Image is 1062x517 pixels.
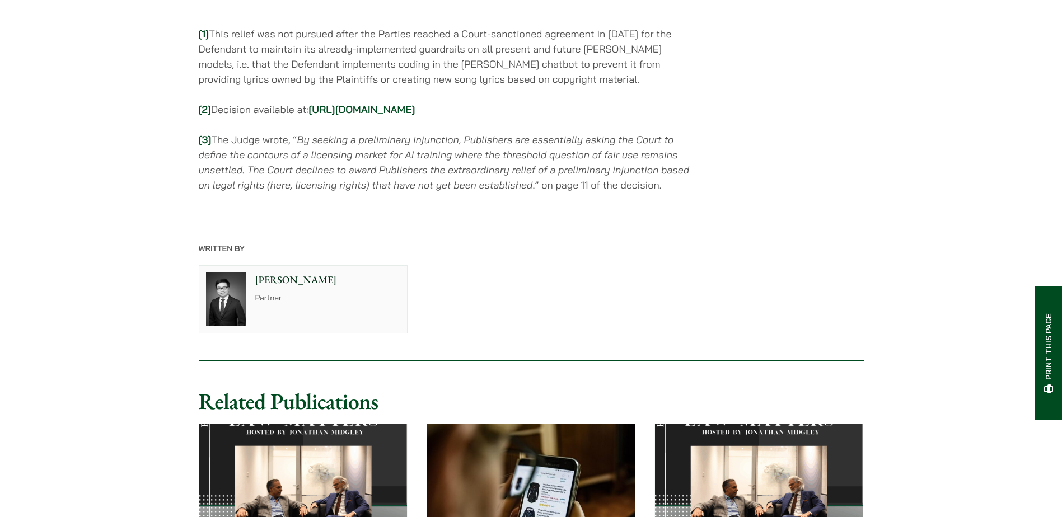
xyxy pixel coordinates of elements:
a: [PERSON_NAME] Partner [199,265,408,333]
p: The Judge wrote, “ .” on page 11 of the decision. [199,132,698,192]
p: Written By [199,243,864,253]
em: By seeking a preliminary injunction, Publishers are essentially asking the Court to define the co... [199,133,690,191]
a: [3] [199,133,212,146]
h2: Related Publications [199,388,864,415]
p: Decision available at: [199,102,698,117]
a: [2] [199,103,211,116]
a: [URL][DOMAIN_NAME] [308,103,415,116]
p: Partner [255,292,400,304]
p: This relief was not pursued after the Parties reached a Court-sanctioned agreement in [DATE] for ... [199,26,698,87]
p: [PERSON_NAME] [255,272,400,288]
a: [1] [199,27,209,40]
